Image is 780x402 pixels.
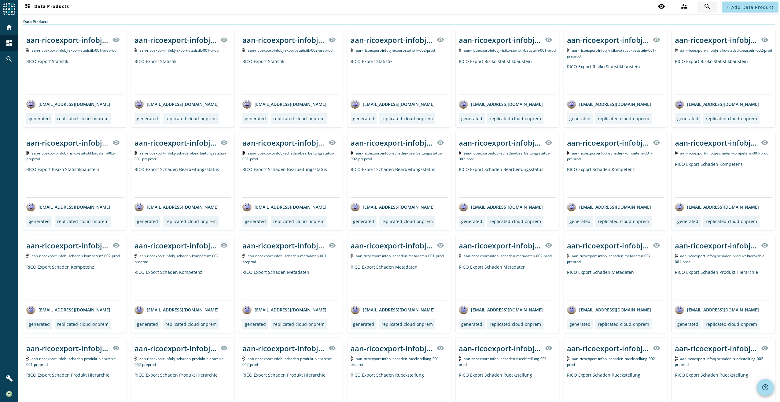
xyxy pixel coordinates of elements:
[351,151,353,155] img: Kafka Topic: aan-ricoexport-infobj-schaden-bearbeitungsstatus-002-preprod
[653,139,660,146] mat-icon: visibility
[242,99,252,109] img: avatar
[461,218,482,224] div: generated
[459,240,541,251] div: aan-ricoexport-infobj-schaden-metadaten-002-_stage_
[459,99,543,109] div: [EMAIL_ADDRESS][DOMAIN_NAME]
[459,264,556,300] div: RICO Export Schaden Metadaten
[677,218,698,224] div: generated
[26,151,29,155] img: Kafka Topic: aan-ricoexport-infobj-risiko-statistikbaustein-002-preprod
[437,242,444,249] mat-icon: visibility
[567,64,664,95] div: RICO Export Risiko Statistikbaustein
[381,116,433,121] div: replicated-cloud-onprem
[26,240,109,251] div: aan-ricoexport-infobj-schaden-kompetenz-002-_stage_
[490,116,541,121] div: replicated-cloud-onprem
[675,253,766,264] span: Kafka Topic: aan-ricoexport-infobj-schaden-produkt-hierarchie-001-prod
[112,344,120,352] mat-icon: visibility
[681,3,688,10] mat-icon: supervisor_account
[6,55,13,63] mat-icon: search
[569,321,591,327] div: generated
[26,305,110,314] div: [EMAIL_ADDRESS][DOMAIN_NAME]
[459,166,556,197] div: RICO Export Schaden Bearbeitungsstatus
[26,356,117,367] span: Kafka Topic: aan-ricoexport-infobj-schaden-produkt-hierarchie-001-preprod
[242,305,326,314] div: [EMAIL_ADDRESS][DOMAIN_NAME]
[26,138,109,148] div: aan-ricoexport-infobj-risiko-statistikbaustein-002-_stage_
[459,356,462,361] img: Kafka Topic: aan-ricoexport-infobj-schaden-rueckstellung-001-prod
[675,305,684,314] img: avatar
[26,264,123,300] div: RICO Export Schaden Kompetenz
[134,253,220,264] span: Kafka Topic: aan-ricoexport-infobj-schaden-kompetenz-002-preprod
[459,138,541,148] div: aan-ricoexport-infobj-schaden-bearbeitungsstatus-002-_stage_
[31,48,116,53] span: Kafka Topic: aan-ricoexport-infobj-export-statistik-001-preprod
[165,116,217,121] div: replicated-cloud-onprem
[675,99,759,109] div: [EMAIL_ADDRESS][DOMAIN_NAME]
[351,240,433,251] div: aan-ricoexport-infobj-schaden-metadaten-001-_stage_
[351,305,435,314] div: [EMAIL_ADDRESS][DOMAIN_NAME]
[567,48,656,59] span: Kafka Topic: aan-ricoexport-infobj-risiko-statistikbaustein-001-preprod
[567,254,570,258] img: Kafka Topic: aan-ricoexport-infobj-schaden-metadaten-002-preprod
[567,138,649,148] div: aan-ricoexport-infobj-schaden-kompetenz-001-_stage_
[26,305,35,314] img: avatar
[356,253,444,259] span: Kafka Topic: aan-ricoexport-infobj-schaden-metadaten-001-prod
[242,254,245,258] img: Kafka Topic: aan-ricoexport-infobj-schaden-metadaten-001-preprod
[726,5,729,9] mat-icon: add
[675,151,678,155] img: Kafka Topic: aan-ricoexport-infobj-schaden-kompetenz-001-prod
[57,218,109,224] div: replicated-cloud-onprem
[675,356,764,367] span: Kafka Topic: aan-ricoexport-infobj-schaden-rueckstellung-002-preprod
[26,202,110,211] div: [EMAIL_ADDRESS][DOMAIN_NAME]
[26,356,29,361] img: Kafka Topic: aan-ricoexport-infobj-schaden-produkt-hierarchie-001-preprod
[248,48,333,53] span: Kafka Topic: aan-ricoexport-infobj-export-statistik-002-preprod
[567,151,653,162] span: Kafka Topic: aan-ricoexport-infobj-schaden-kompetenz-001-preprod
[6,374,13,382] mat-icon: build
[26,343,109,353] div: aan-ricoexport-infobj-schaden-produkt-hierarchie-001-_stage_
[26,151,116,162] span: Kafka Topic: aan-ricoexport-infobj-risiko-statistikbaustein-002-preprod
[134,202,144,211] img: avatar
[26,58,123,95] div: RICO Export Statistik
[567,356,570,361] img: Kafka Topic: aan-ricoexport-infobj-schaden-rueckstellung-002-prod
[675,240,757,251] div: aan-ricoexport-infobj-schaden-produkt-hierarchie-001-_stage_
[242,202,326,211] div: [EMAIL_ADDRESS][DOMAIN_NAME]
[242,356,333,367] span: Kafka Topic: aan-ricoexport-infobj-schaden-produkt-hierarchie-002-prod
[459,202,543,211] div: [EMAIL_ADDRESS][DOMAIN_NAME]
[134,58,232,95] div: RICO Export Statistik
[567,305,576,314] img: avatar
[329,242,336,249] mat-icon: visibility
[351,151,443,162] span: Kafka Topic: aan-ricoexport-infobj-schaden-bearbeitungsstatus-002-preprod
[675,161,772,197] div: RICO Export Schaden Kompetenz
[26,202,35,211] img: avatar
[545,36,552,43] mat-icon: visibility
[459,99,468,109] img: avatar
[459,202,468,211] img: avatar
[675,58,772,95] div: RICO Export Risiko Statistikbaustein
[437,344,444,352] mat-icon: visibility
[23,19,775,24] div: Data Products
[242,253,328,264] span: Kafka Topic: aan-ricoexport-infobj-schaden-metadaten-001-preprod
[680,151,768,156] span: Kafka Topic: aan-ricoexport-infobj-schaden-kompetenz-001-prod
[6,39,13,47] mat-icon: dashboard
[677,116,698,121] div: generated
[242,138,325,148] div: aan-ricoexport-infobj-schaden-bearbeitungsstatus-001-_stage_
[134,269,232,300] div: RICO Export Schaden Kompetenz
[353,218,374,224] div: generated
[242,166,340,197] div: RICO Export Schaden Bearbeitungsstatus
[220,242,228,249] mat-icon: visibility
[653,36,660,43] mat-icon: visibility
[567,343,649,353] div: aan-ricoexport-infobj-schaden-rueckstellung-002-_stage_
[242,343,325,353] div: aan-ricoexport-infobj-schaden-produkt-hierarchie-002-_stage_
[26,99,110,109] div: [EMAIL_ADDRESS][DOMAIN_NAME]
[675,269,772,300] div: RICO Export Schaden Produkt Hierarchie
[137,116,158,121] div: generated
[567,305,651,314] div: [EMAIL_ADDRESS][DOMAIN_NAME]
[351,202,360,211] img: avatar
[26,35,109,45] div: aan-ricoexport-infobj-export-statistik-001-_stage_
[351,48,353,52] img: Kafka Topic: aan-ricoexport-infobj-export-statistik-002-prod
[134,151,137,155] img: Kafka Topic: aan-ricoexport-infobj-schaden-bearbeitungsstatus-001-preprod
[242,48,245,52] img: Kafka Topic: aan-ricoexport-infobj-export-statistik-002-preprod
[704,3,711,10] mat-icon: search
[220,36,228,43] mat-icon: visibility
[567,269,664,300] div: RICO Export Schaden Metadaten
[658,3,665,10] mat-icon: visibility
[242,58,340,95] div: RICO Export Statistik
[598,116,649,121] div: replicated-cloud-onprem
[680,48,772,53] span: Kafka Topic: aan-ricoexport-infobj-risiko-statistikbaustein-002-prod
[381,218,433,224] div: replicated-cloud-onprem
[675,48,678,52] img: Kafka Topic: aan-ricoexport-infobj-risiko-statistikbaustein-002-prod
